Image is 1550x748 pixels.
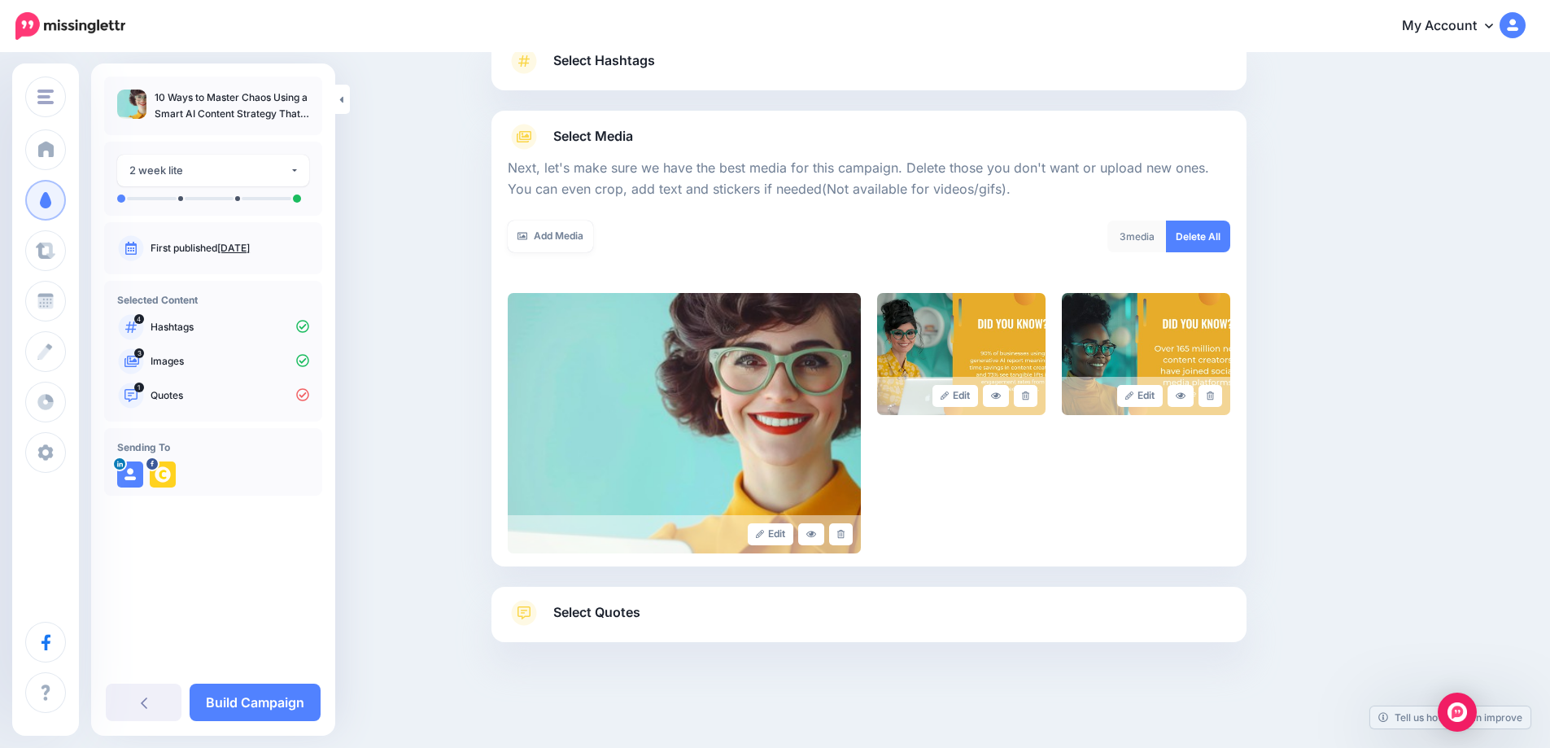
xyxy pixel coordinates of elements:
a: Delete All [1166,221,1230,252]
a: Edit [932,385,979,407]
span: Select Media [553,125,633,147]
p: First published [151,241,309,256]
h4: Sending To [117,441,309,453]
a: Edit [1117,385,1164,407]
button: 2 week lite [117,155,309,186]
a: Select Hashtags [508,48,1230,90]
p: Quotes [151,388,309,403]
a: Select Quotes [508,600,1230,642]
div: Select Media [508,150,1230,553]
p: 10 Ways to Master Chaos Using a Smart AI Content Strategy That Works [155,90,309,122]
img: user_default_image.png [117,461,143,488]
div: 2 week lite [129,161,290,180]
span: 3 [134,348,144,358]
a: [DATE] [217,242,250,254]
a: Select Media [508,124,1230,150]
p: Hashtags [151,320,309,335]
h4: Selected Content [117,294,309,306]
p: Next, let's make sure we have the best media for this campaign. Delete those you don't want or up... [508,158,1230,200]
a: Add Media [508,221,593,252]
a: My Account [1386,7,1526,46]
img: 18cd3a93e4ed18c9a05fcda32aa86f00_thumb.jpg [117,90,146,119]
span: 4 [134,314,144,324]
img: Missinglettr [15,12,125,40]
p: Images [151,354,309,369]
span: 1 [134,383,144,392]
img: 196676706_108571301444091_499029507392834038_n-bsa103351.png [150,461,176,488]
img: 18cd3a93e4ed18c9a05fcda32aa86f00_large.jpg [508,293,861,553]
img: 6ed0130ac3e2a30c6a131c812897ed58_large.jpg [1062,293,1230,415]
a: Tell us how we can improve [1370,706,1530,728]
span: 3 [1120,230,1126,243]
span: Select Hashtags [553,50,655,72]
a: Edit [748,523,794,545]
span: Select Quotes [553,601,640,623]
div: media [1107,221,1167,252]
img: 689137553bd8851341e479957d173928_large.jpg [877,293,1046,415]
img: menu.png [37,90,54,104]
div: Open Intercom Messenger [1438,693,1477,732]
